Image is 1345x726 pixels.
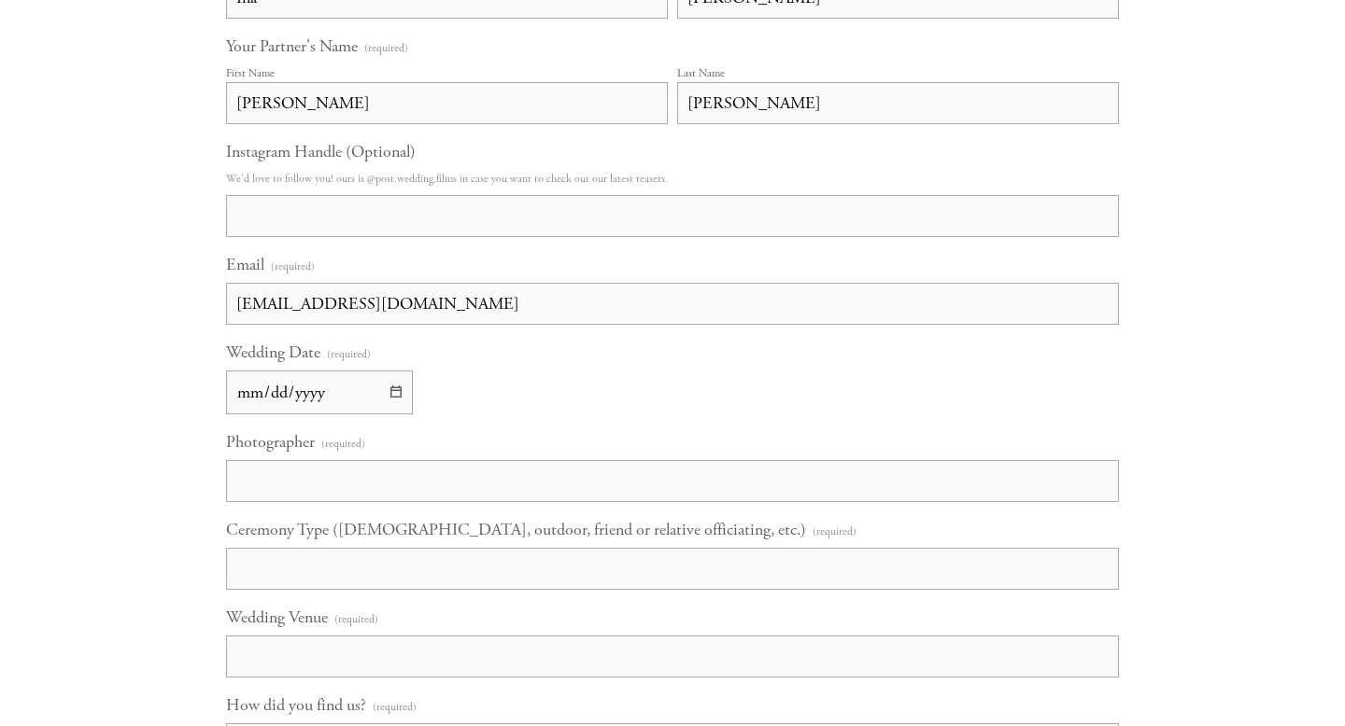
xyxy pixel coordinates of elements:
[226,141,416,162] span: Instagram Handle (Optional)
[226,35,358,57] span: Your Partner's Name
[226,431,315,453] span: Photographer
[226,166,1119,191] p: We'd love to follow you! ours is @post.wedding.films in case you want to check out our latest tea...
[364,43,408,54] span: (required)
[813,519,857,544] span: (required)
[226,607,328,628] span: Wedding Venue
[327,342,371,367] span: (required)
[226,342,320,363] span: Wedding Date
[226,694,366,716] span: How did you find us?
[226,254,264,275] span: Email
[226,519,806,540] span: Ceremony Type ([DEMOGRAPHIC_DATA], outdoor, friend or relative officiating, etc.)
[271,254,315,279] span: (required)
[334,607,378,632] span: (required)
[321,431,365,456] span: (required)
[373,694,417,719] span: (required)
[677,66,725,80] div: Last Name
[226,66,275,80] div: First Name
